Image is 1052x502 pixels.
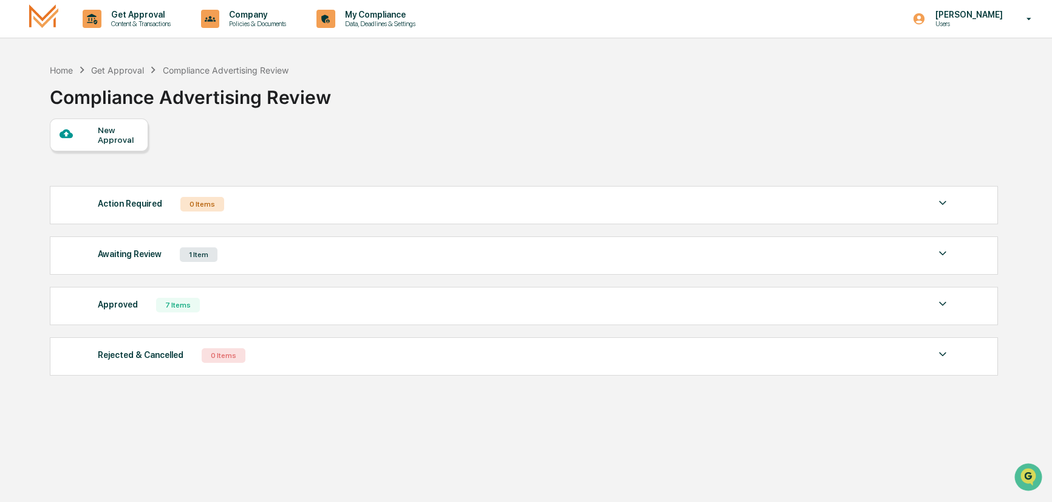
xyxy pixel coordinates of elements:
[41,105,154,114] div: We're available if you need us!
[24,176,77,188] span: Data Lookup
[219,10,292,19] p: Company
[101,19,177,28] p: Content & Transactions
[24,153,78,165] span: Preclearance
[1013,462,1046,495] iframe: Open customer support
[100,153,151,165] span: Attestations
[926,19,1009,28] p: Users
[12,25,221,44] p: How can we help?
[180,197,224,211] div: 0 Items
[935,297,950,311] img: caret
[207,96,221,111] button: Start new chat
[88,154,98,163] div: 🗄️
[50,65,73,75] div: Home
[98,125,138,145] div: New Approval
[12,92,34,114] img: 1746055101610-c473b297-6a78-478c-a979-82029cc54cd1
[7,148,83,170] a: 🖐️Preclearance
[91,65,144,75] div: Get Approval
[335,19,422,28] p: Data, Deadlines & Settings
[219,19,292,28] p: Policies & Documents
[86,205,147,215] a: Powered byPylon
[12,177,22,187] div: 🔎
[41,92,199,105] div: Start new chat
[7,171,81,193] a: 🔎Data Lookup
[98,297,138,312] div: Approved
[163,65,289,75] div: Compliance Advertising Review
[202,348,245,363] div: 0 Items
[83,148,155,170] a: 🗄️Attestations
[156,298,200,312] div: 7 Items
[935,246,950,261] img: caret
[935,347,950,362] img: caret
[180,247,217,262] div: 1 Item
[98,246,162,262] div: Awaiting Review
[50,77,331,108] div: Compliance Advertising Review
[29,4,58,33] img: logo
[926,10,1009,19] p: [PERSON_NAME]
[98,196,162,211] div: Action Required
[935,196,950,210] img: caret
[335,10,422,19] p: My Compliance
[12,154,22,163] div: 🖐️
[98,347,183,363] div: Rejected & Cancelled
[121,205,147,215] span: Pylon
[101,10,177,19] p: Get Approval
